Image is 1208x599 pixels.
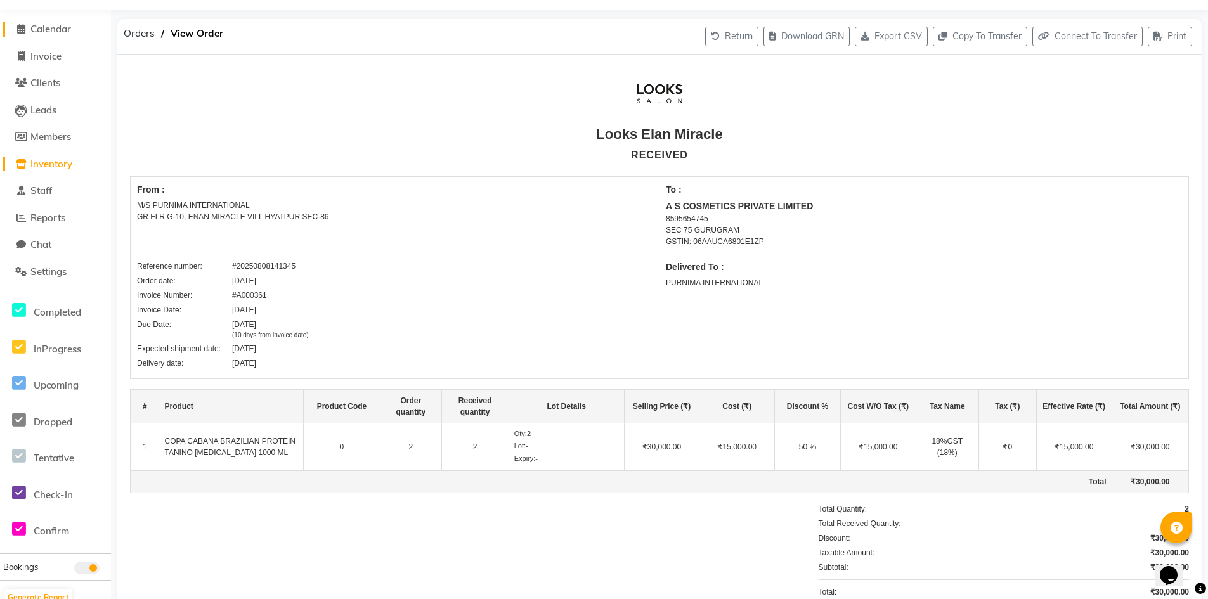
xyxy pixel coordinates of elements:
[34,416,72,428] span: Dropped
[232,290,267,301] div: #A000361
[3,130,108,145] a: Members
[232,357,256,369] div: [DATE]
[3,157,108,172] a: Inventory
[232,304,256,316] div: [DATE]
[840,389,916,423] th: Cost W/O Tax (₹)
[819,562,848,573] div: Subtotal:
[30,131,71,143] span: Members
[514,453,619,464] div: -
[1112,423,1188,471] td: ₹30,000.00
[30,50,62,62] span: Invoice
[30,23,71,35] span: Calendar
[380,389,442,423] th: Order quantity
[30,104,56,116] span: Leads
[137,290,232,301] div: Invoice Number:
[131,389,159,423] th: #
[3,211,108,226] a: Reports
[137,200,653,222] div: M/S PURNIMA INTERNATIONAL GR FLR G-10, ENAN MIRACLE VILL HYATPUR SEC-86
[933,27,1027,46] button: Copy To Transfer
[624,70,696,117] img: Company Logo
[819,503,867,515] div: Total Quantity:
[380,423,442,471] td: 2
[666,277,1182,288] div: PURNIMA INTERNATIONAL
[3,49,108,64] a: Invoice
[624,389,699,423] th: Selling Price (₹)
[631,148,688,163] div: RECEIVED
[131,423,159,471] td: 1
[624,423,699,471] td: ₹30,000.00
[1150,532,1189,544] div: ₹30,000.00
[666,200,1182,213] div: A S COSMETICS PRIVATE LIMITED
[3,184,108,198] a: Staff
[232,275,256,287] div: [DATE]
[159,423,303,471] td: COPA CABANA BRAZILIAN PROTEIN TANINO [MEDICAL_DATA] 1000 ML
[30,184,52,196] span: Staff
[30,212,65,224] span: Reports
[3,562,38,572] span: Bookings
[30,158,72,170] span: Inventory
[819,532,850,544] div: Discount:
[137,183,653,196] div: From :
[1150,547,1189,558] div: ₹30,000.00
[705,27,758,46] button: Return
[1148,27,1192,46] button: Print
[164,22,230,45] span: View Order
[34,379,79,391] span: Upcoming
[441,389,509,423] th: Received quantity
[514,442,526,449] span: Lot:
[232,319,309,340] div: [DATE]
[978,389,1036,423] th: Tax (₹)
[232,343,256,354] div: [DATE]
[117,22,161,45] span: Orders
[514,428,619,439] div: 2
[819,518,901,529] div: Total Received Quantity:
[1150,562,1189,573] div: ₹30,000.00
[1150,586,1189,598] div: ₹30,000.00
[855,27,928,46] button: Export CSV
[763,27,850,46] button: Download GRN
[3,103,108,118] a: Leads
[232,261,296,272] div: #20250808141345
[232,330,309,340] div: (10 days from invoice date)
[30,266,67,278] span: Settings
[666,213,1182,224] div: 8595654745
[137,343,232,354] div: Expected shipment date:
[3,76,108,91] a: Clients
[514,454,536,462] span: Expiry:
[596,124,722,145] div: Looks Elan Miracle
[819,547,875,558] div: Taxable Amount:
[3,265,108,280] a: Settings
[34,525,69,537] span: Confirm
[1155,548,1195,586] iframe: chat widget
[30,77,60,89] span: Clients
[1032,27,1143,46] button: Connect To Transfer
[34,343,81,355] span: InProgress
[1112,389,1188,423] th: Total Amount (₹)
[137,319,232,340] div: Due Date:
[666,183,1182,196] div: To :
[509,389,624,423] th: Lot Details
[34,306,81,318] span: Completed
[1112,471,1188,493] td: ₹30,000.00
[916,423,978,471] td: 18%GST (18%)
[137,357,232,369] div: Delivery date:
[137,275,232,287] div: Order date:
[303,423,380,471] td: 0
[666,261,1182,274] div: Delivered To :
[131,471,1112,493] td: Total
[137,304,232,316] div: Invoice Date:
[159,389,303,423] th: Product
[514,430,527,437] span: Qty:
[978,423,1036,471] td: ₹0
[30,238,51,250] span: Chat
[666,224,1182,236] div: SEC 75 GURUGRAM
[137,261,232,272] div: Reference number:
[1185,503,1189,515] div: 2
[1036,389,1112,423] th: Effective Rate (₹)
[775,389,841,423] th: Discount %
[34,489,73,501] span: Check-In
[3,22,108,37] a: Calendar
[699,423,775,471] td: ₹15,000.00
[916,389,978,423] th: Tax Name
[3,238,108,252] a: Chat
